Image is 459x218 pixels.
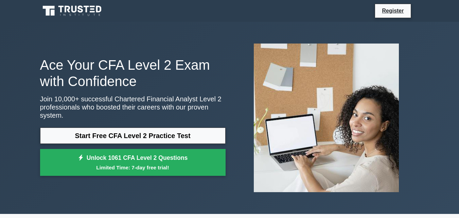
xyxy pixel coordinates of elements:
[49,164,217,171] small: Limited Time: 7-day free trial!
[40,128,226,144] a: Start Free CFA Level 2 Practice Test
[40,149,226,176] a: Unlock 1061 CFA Level 2 QuestionsLimited Time: 7-day free trial!
[40,57,226,89] h1: Ace Your CFA Level 2 Exam with Confidence
[40,95,226,119] p: Join 10,000+ successful Chartered Financial Analyst Level 2 professionals who boosted their caree...
[378,6,408,15] a: Register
